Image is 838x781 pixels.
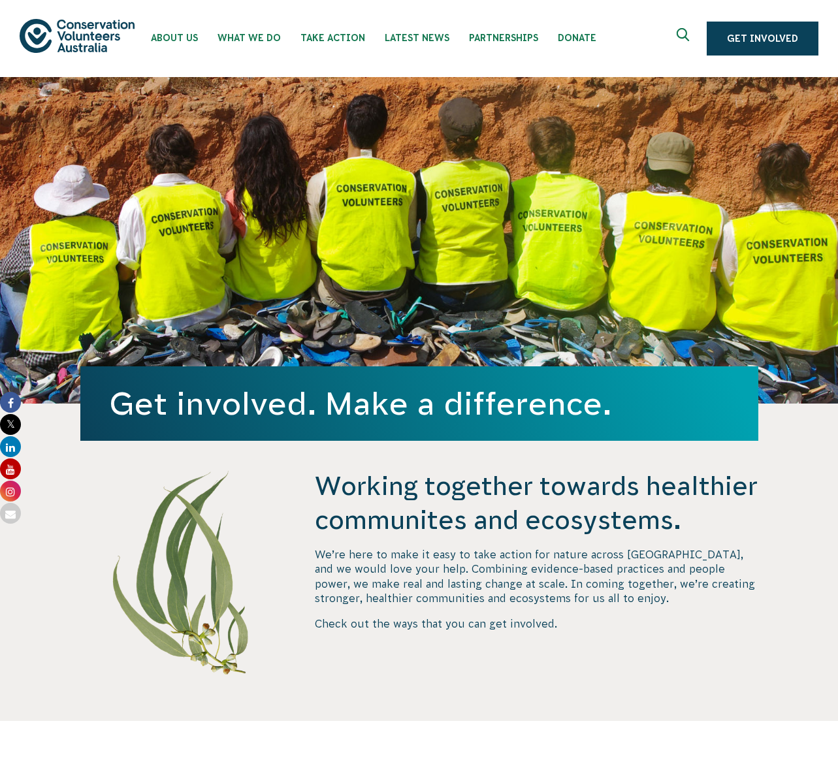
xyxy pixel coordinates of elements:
span: Latest News [385,33,449,43]
p: Check out the ways that you can get involved. [315,616,758,631]
a: Get Involved [707,22,818,56]
span: Partnerships [469,33,538,43]
button: Expand search box Close search box [669,23,700,54]
span: About Us [151,33,198,43]
span: Take Action [300,33,365,43]
span: Expand search box [677,28,693,49]
span: Donate [558,33,596,43]
p: We’re here to make it easy to take action for nature across [GEOGRAPHIC_DATA], and we would love ... [315,547,758,606]
img: logo.svg [20,19,135,52]
h4: Working together towards healthier communites and ecosystems. [315,469,758,537]
span: What We Do [218,33,281,43]
h1: Get involved. Make a difference. [109,386,730,421]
